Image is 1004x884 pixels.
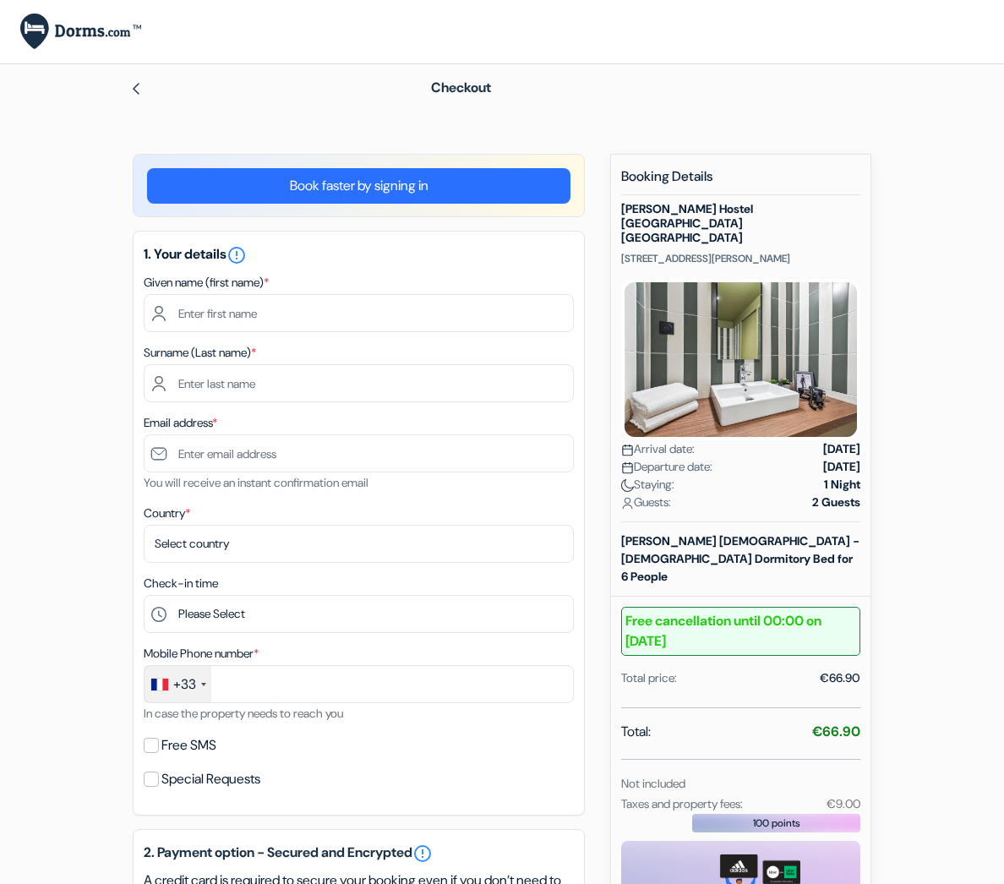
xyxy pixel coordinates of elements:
[823,458,860,476] strong: [DATE]
[621,796,743,811] small: Taxes and property fees:
[621,458,712,476] span: Departure date:
[147,168,570,204] a: Book faster by signing in
[823,440,860,458] strong: [DATE]
[144,245,574,265] h5: 1. Your details
[144,364,574,402] input: Enter last name
[226,245,247,265] i: error_outline
[621,722,651,742] span: Total:
[621,479,634,492] img: moon.svg
[820,669,860,687] div: €66.90
[621,776,685,791] small: Not included
[621,461,634,474] img: calendar.svg
[621,168,860,195] h5: Booking Details
[144,575,218,592] label: Check-in time
[621,476,674,494] span: Staying:
[144,274,269,292] label: Given name (first name)
[144,645,259,663] label: Mobile Phone number
[753,816,800,831] span: 100 points
[412,843,433,864] a: error_outline
[621,497,634,510] img: user_icon.svg
[161,734,216,757] label: Free SMS
[20,14,141,50] img: Dorms.com
[144,706,343,721] small: In case the property needs to reach you
[144,475,368,490] small: You will receive an instant confirmation email
[144,344,256,362] label: Surname (Last name)
[431,79,491,96] span: Checkout
[144,294,574,332] input: Enter first name
[812,494,860,511] strong: 2 Guests
[129,82,143,95] img: left_arrow.svg
[621,533,859,584] b: [PERSON_NAME] [DEMOGRAPHIC_DATA] - [DEMOGRAPHIC_DATA] Dormitory Bed for 6 People
[827,796,860,811] small: €9.00
[621,252,860,265] p: [STREET_ADDRESS][PERSON_NAME]
[144,434,574,472] input: Enter email address
[812,723,860,740] strong: €66.90
[621,607,860,656] b: Free cancellation until 00:00 on [DATE]
[621,202,860,244] h5: [PERSON_NAME] Hostel [GEOGRAPHIC_DATA] [GEOGRAPHIC_DATA]
[161,767,260,791] label: Special Requests
[145,666,211,702] div: France: +33
[621,444,634,456] img: calendar.svg
[824,476,860,494] strong: 1 Night
[226,245,247,263] a: error_outline
[144,505,190,522] label: Country
[144,414,217,432] label: Email address
[621,440,695,458] span: Arrival date:
[621,494,671,511] span: Guests:
[621,669,677,687] div: Total price:
[173,674,196,695] div: +33
[144,843,574,864] h5: 2. Payment option - Secured and Encrypted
